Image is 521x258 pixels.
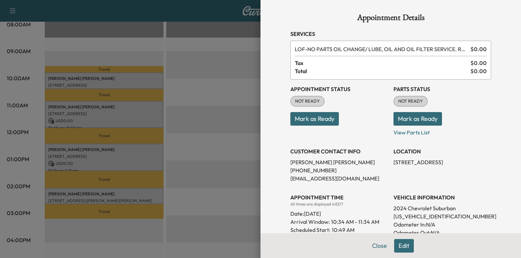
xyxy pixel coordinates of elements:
[290,207,388,218] div: Date: [DATE]
[290,226,330,234] p: Scheduled Start:
[290,201,388,207] div: All times are displayed in EDT
[470,45,487,53] span: $ 0.00
[331,218,379,226] span: 10:34 AM - 11:34 AM
[393,126,491,136] p: View Parts List
[295,45,468,53] span: NO PARTS OIL CHANGE/ LUBE, OIL AND OIL FILTER SERVICE. RESET OIL LIFE MONITOR. HAZARDOUS WASTE FE...
[394,98,427,105] span: NOT READY
[393,212,491,220] p: [US_VEHICLE_IDENTIFICATION_NUMBER]
[393,85,491,93] h3: Parts Status
[290,147,388,155] h3: CUSTOMER CONTACT INFO
[290,112,339,126] button: Mark as Ready
[368,239,391,253] button: Close
[290,166,388,174] p: [PHONE_NUMBER]
[332,226,354,234] p: 10:49 AM
[393,220,491,229] p: Odometer In: N/A
[290,174,388,182] p: [EMAIL_ADDRESS][DOMAIN_NAME]
[290,30,491,38] h3: Services
[393,204,491,212] p: 2024 Chevrolet Suburban
[470,59,487,67] span: $ 0.00
[393,229,491,237] p: Odometer Out: N/A
[290,14,491,24] h1: Appointment Details
[470,67,487,75] span: $ 0.00
[290,85,388,93] h3: Appointment Status
[295,67,470,75] span: Total
[393,193,491,201] h3: VEHICLE INFORMATION
[290,193,388,201] h3: APPOINTMENT TIME
[393,147,491,155] h3: LOCATION
[290,218,388,226] p: Arrival Window:
[291,98,324,105] span: NOT READY
[393,158,491,166] p: [STREET_ADDRESS]
[295,59,470,67] span: Tax
[394,239,414,253] button: Edit
[393,112,442,126] button: Mark as Ready
[290,158,388,166] p: [PERSON_NAME] [PERSON_NAME]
